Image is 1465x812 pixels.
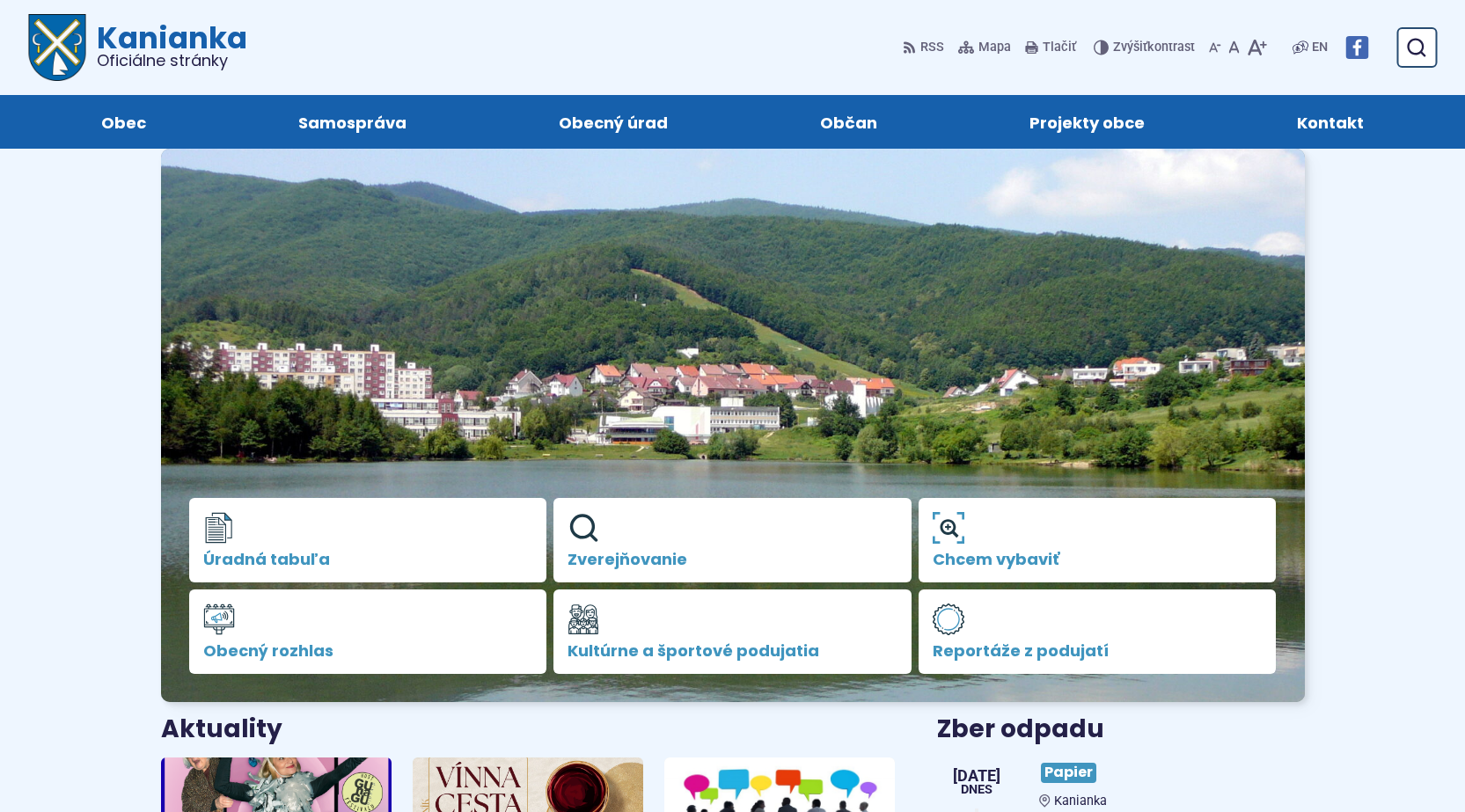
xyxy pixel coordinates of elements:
span: Oficiálne stránky [97,53,247,69]
span: Zvýšiť [1113,40,1147,55]
span: Reportáže z podujatí [933,642,1263,660]
span: Občan [820,95,877,149]
a: Papier Kanianka [DATE] Dnes [937,756,1304,808]
a: Logo Kanianka, prejsť na domovskú stránku. [28,14,247,81]
span: Zverejňovanie [568,551,897,568]
a: RSS [903,29,948,66]
span: Obec [101,95,146,149]
span: Obecný rozhlas [203,642,533,660]
a: Kultúrne a športové podujatia [553,589,912,674]
span: Chcem vybaviť [933,551,1263,568]
span: Projekty obce [1029,95,1145,149]
span: RSS [920,37,944,58]
span: Dnes [953,784,1000,796]
span: Mapa [978,37,1011,58]
a: Úradná tabuľa [189,498,547,582]
button: Zmenšiť veľkosť písma [1205,29,1225,66]
span: Obecný úrad [559,95,668,149]
a: Obecný úrad [500,95,726,149]
a: EN [1308,37,1331,58]
span: kontrast [1113,40,1195,55]
button: Nastaviť pôvodnú veľkosť písma [1225,29,1243,66]
img: Prejsť na domovskú stránku [28,14,86,81]
h3: Zber odpadu [937,716,1304,743]
span: EN [1312,37,1328,58]
button: Zvýšiťkontrast [1094,29,1198,66]
h3: Aktuality [161,716,282,743]
span: Kontakt [1297,95,1364,149]
a: Projekty obce [971,95,1204,149]
button: Tlačiť [1022,29,1080,66]
span: Kanianka [1054,794,1107,808]
a: Samospráva [239,95,465,149]
h1: Kanianka [86,23,247,69]
a: Obecný rozhlas [189,589,547,674]
span: [DATE] [953,768,1000,784]
a: Chcem vybaviť [919,498,1277,582]
a: Zverejňovanie [553,498,912,582]
span: Kultúrne a športové podujatia [568,642,897,660]
span: Samospráva [298,95,407,149]
a: Občan [762,95,936,149]
a: Obec [42,95,204,149]
a: Kontakt [1239,95,1423,149]
img: Prejsť na Facebook stránku [1345,36,1368,59]
a: Reportáže z podujatí [919,589,1277,674]
span: Úradná tabuľa [203,551,533,568]
a: Mapa [955,29,1015,66]
span: Tlačiť [1043,40,1076,55]
button: Zväčšiť veľkosť písma [1243,29,1271,66]
span: Papier [1041,763,1096,783]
